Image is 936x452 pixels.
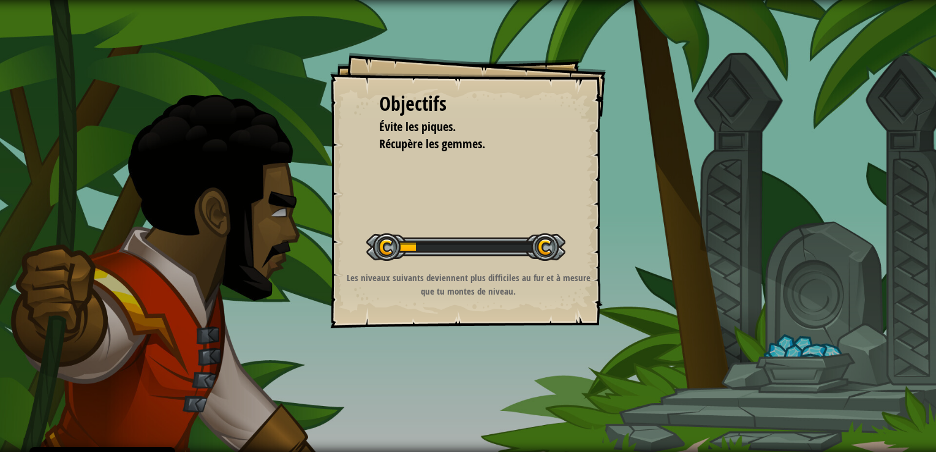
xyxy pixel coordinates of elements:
span: Récupère les gemmes. [379,135,485,152]
span: Évite les piques. [379,118,456,135]
div: Objectifs [379,90,557,118]
li: Évite les piques. [364,118,554,136]
li: Récupère les gemmes. [364,135,554,153]
p: Les niveaux suivants deviennent plus difficiles au fur et à mesure que tu montes de niveau. [345,271,591,298]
